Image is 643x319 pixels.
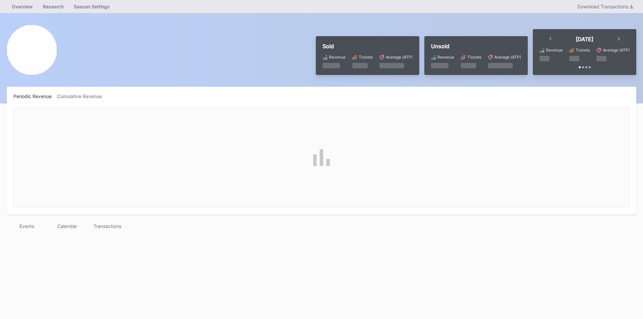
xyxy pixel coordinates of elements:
[13,93,57,99] div: Periodic Revenue
[386,55,413,60] div: Average (ATP)
[69,2,115,11] a: Season Settings
[467,55,481,60] div: Tickets
[57,93,107,99] div: Cumulative Revenue
[329,55,346,60] div: Revenue
[359,55,373,60] div: Tickets
[431,43,521,50] div: Unsold
[38,2,69,11] a: Research
[576,48,590,53] div: Tickets
[603,48,630,53] div: Average (ATP)
[7,2,38,11] a: Overview
[574,2,636,11] button: Download Transactions
[47,221,87,231] div: Calendar
[494,55,521,60] div: Average (ATP)
[87,221,127,231] div: Transactions
[577,4,633,9] div: Download Transactions
[546,48,563,53] div: Revenue
[576,36,593,43] div: [DATE]
[323,43,413,50] div: Sold
[437,55,454,60] div: Revenue
[7,221,47,231] div: Events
